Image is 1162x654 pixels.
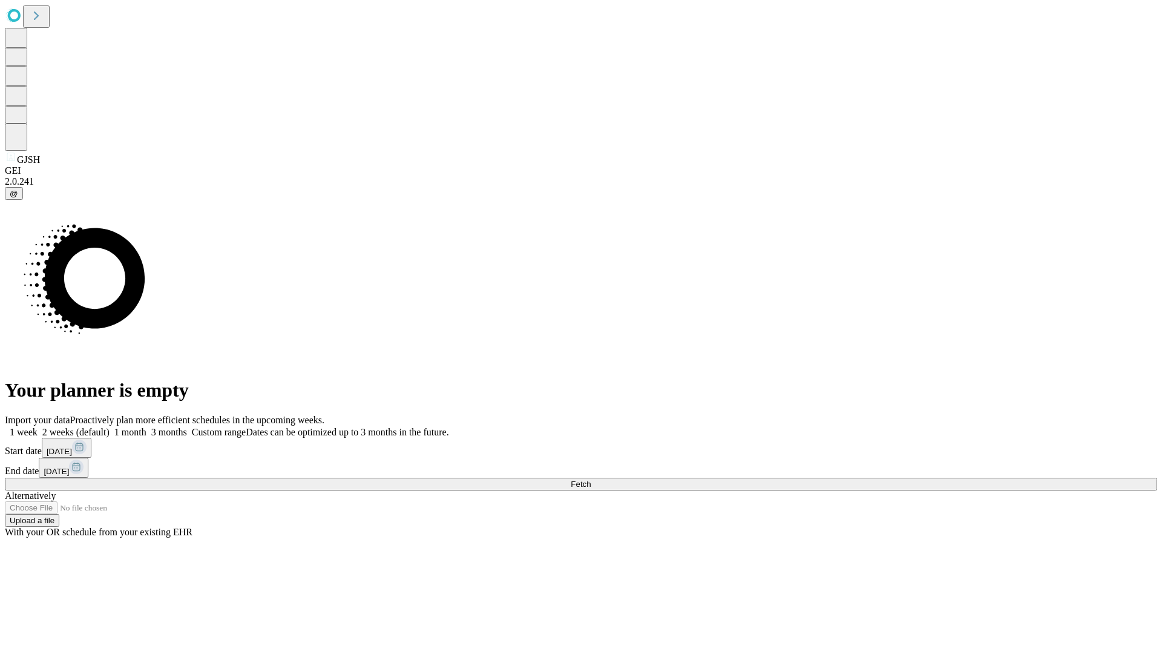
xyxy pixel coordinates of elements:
div: 2.0.241 [5,176,1157,187]
span: Fetch [571,480,591,489]
span: With your OR schedule from your existing EHR [5,527,192,537]
button: Upload a file [5,514,59,527]
span: Dates can be optimized up to 3 months in the future. [246,427,448,437]
div: GEI [5,165,1157,176]
span: Import your data [5,415,70,425]
h1: Your planner is empty [5,379,1157,401]
button: Fetch [5,478,1157,490]
span: 1 week [10,427,38,437]
span: [DATE] [47,447,72,456]
div: End date [5,458,1157,478]
span: @ [10,189,18,198]
button: [DATE] [39,458,88,478]
button: @ [5,187,23,200]
span: Custom range [192,427,246,437]
span: 3 months [151,427,187,437]
button: [DATE] [42,438,91,458]
span: Proactively plan more efficient schedules in the upcoming weeks. [70,415,324,425]
span: 2 weeks (default) [42,427,110,437]
span: GJSH [17,154,40,165]
span: [DATE] [44,467,69,476]
span: 1 month [114,427,146,437]
span: Alternatively [5,490,56,501]
div: Start date [5,438,1157,458]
